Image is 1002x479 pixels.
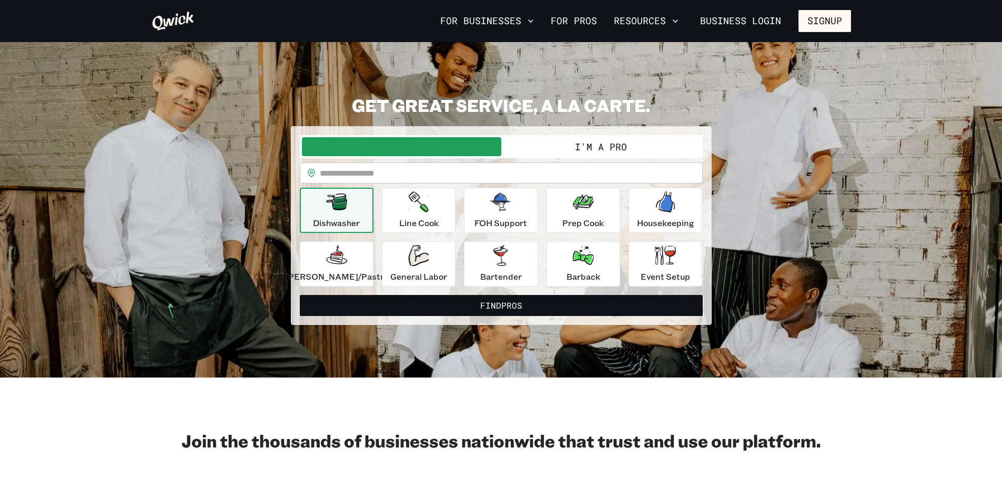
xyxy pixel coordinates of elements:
[382,241,456,287] button: General Labor
[637,217,694,229] p: Housekeeping
[629,188,702,233] button: Housekeeping
[501,137,701,156] button: I'm a Pro
[798,10,851,32] button: Signup
[610,12,683,30] button: Resources
[629,241,702,287] button: Event Setup
[291,95,712,116] h2: GET GREAT SERVICE, A LA CARTE.
[300,188,373,233] button: Dishwasher
[546,12,601,30] a: For Pros
[285,270,388,283] p: [PERSON_NAME]/Pastry
[313,217,360,229] p: Dishwasher
[562,217,604,229] p: Prep Cook
[546,241,620,287] button: Barback
[480,270,522,283] p: Bartender
[300,241,373,287] button: [PERSON_NAME]/Pastry
[382,188,456,233] button: Line Cook
[566,270,600,283] p: Barback
[464,241,538,287] button: Bartender
[436,12,538,30] button: For Businesses
[474,217,527,229] p: FOH Support
[390,270,447,283] p: General Labor
[546,188,620,233] button: Prep Cook
[691,10,790,32] a: Business Login
[641,270,690,283] p: Event Setup
[302,137,501,156] button: I'm a Business
[151,430,851,451] h2: Join the thousands of businesses nationwide that trust and use our platform.
[300,295,703,316] button: FindPros
[464,188,538,233] button: FOH Support
[399,217,439,229] p: Line Cook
